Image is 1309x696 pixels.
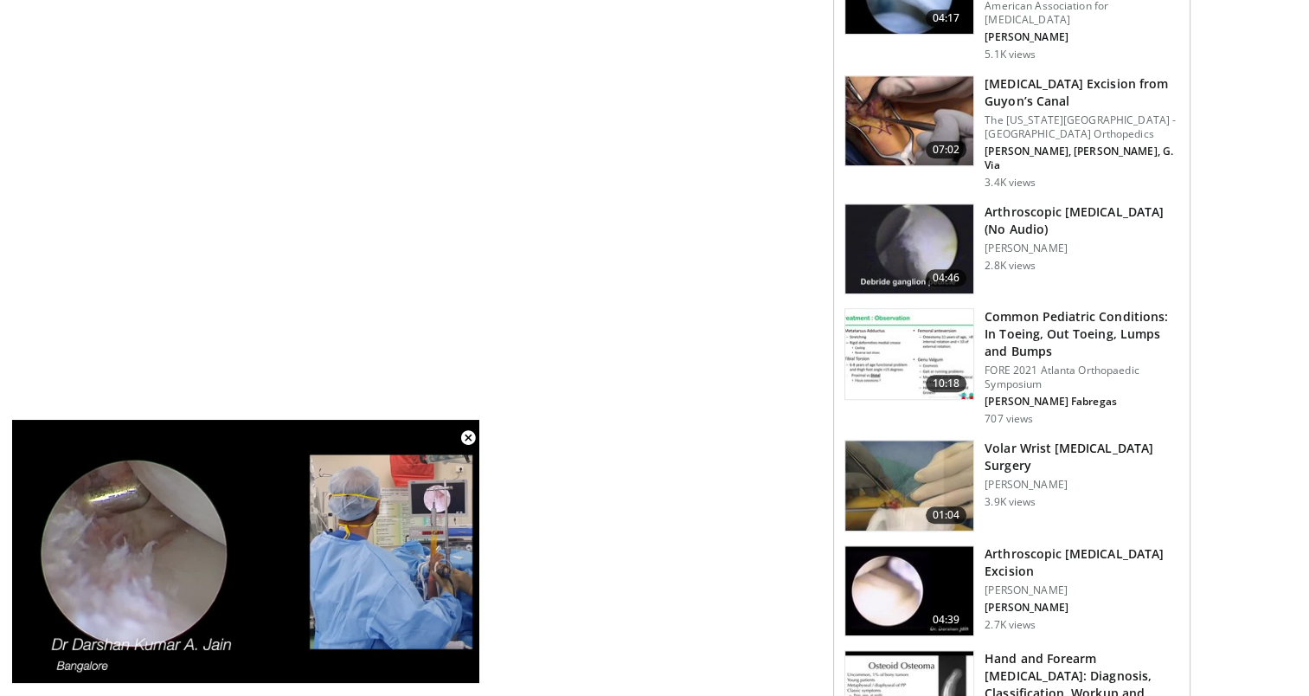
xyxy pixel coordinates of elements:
[985,495,1036,509] p: 3.9K views
[844,308,1179,426] a: 10:18 Common Pediatric Conditions: In Toeing, Out Toeing, Lumps and Bumps FORE 2021 Atlanta Ortho...
[985,145,1179,172] p: [PERSON_NAME], [PERSON_NAME], G. Via
[845,76,973,166] img: 6723b2c0-663e-44bd-a818-2be4ec3a2b67.150x105_q85_crop-smart_upscale.jpg
[845,441,973,531] img: 21f11667-e875-41ab-80aa-2a92a0751677.150x105_q85_crop-smart_upscale.jpg
[844,203,1179,295] a: 04:46 Arthroscopic [MEDICAL_DATA] (No Audio) [PERSON_NAME] 2.8K views
[844,545,1179,637] a: 04:39 Arthroscopic [MEDICAL_DATA] Excision [PERSON_NAME] [PERSON_NAME] 2.7K views
[985,364,1179,391] p: FORE 2021 Atlanta Orthopaedic Symposium
[926,375,967,392] span: 10:18
[12,420,479,684] video-js: Video Player
[926,269,967,287] span: 04:46
[845,204,973,294] img: bindra_-_arthroscopic_ganglionectomy_2.png.150x105_q85_crop-smart_upscale.jpg
[985,259,1036,273] p: 2.8K views
[985,545,1179,580] h3: Arthroscopic [MEDICAL_DATA] Excision
[985,601,1179,615] p: [PERSON_NAME]
[985,308,1179,360] h3: Common Pediatric Conditions: In Toeing, Out Toeing, Lumps and Bumps
[985,242,1179,255] p: [PERSON_NAME]
[985,412,1033,426] p: 707 views
[985,583,1179,597] p: [PERSON_NAME]
[926,506,967,524] span: 01:04
[985,75,1179,110] h3: [MEDICAL_DATA] Excision from Guyon’s Canal
[985,203,1179,238] h3: Arthroscopic [MEDICAL_DATA] (No Audio)
[985,395,1179,409] p: [PERSON_NAME] Fabregas
[926,141,967,158] span: 07:02
[985,113,1179,141] p: The [US_STATE][GEOGRAPHIC_DATA] - [GEOGRAPHIC_DATA] Orthopedics
[985,48,1036,61] p: 5.1K views
[844,75,1179,190] a: 07:02 [MEDICAL_DATA] Excision from Guyon’s Canal The [US_STATE][GEOGRAPHIC_DATA] - [GEOGRAPHIC_DA...
[985,30,1179,44] p: [PERSON_NAME]
[985,478,1179,492] p: [PERSON_NAME]
[985,440,1179,474] h3: Volar Wrist [MEDICAL_DATA] Surgery
[845,546,973,636] img: 7358ac89-b054-4c8e-b338-23aafed32115.150x105_q85_crop-smart_upscale.jpg
[451,420,485,456] button: Close
[926,10,967,27] span: 04:17
[845,309,973,399] img: ed9d46ec-da38-42fb-9efe-67c297acbd03.150x105_q85_crop-smart_upscale.jpg
[844,440,1179,532] a: 01:04 Volar Wrist [MEDICAL_DATA] Surgery [PERSON_NAME] 3.9K views
[985,618,1036,632] p: 2.7K views
[985,176,1036,190] p: 3.4K views
[926,611,967,628] span: 04:39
